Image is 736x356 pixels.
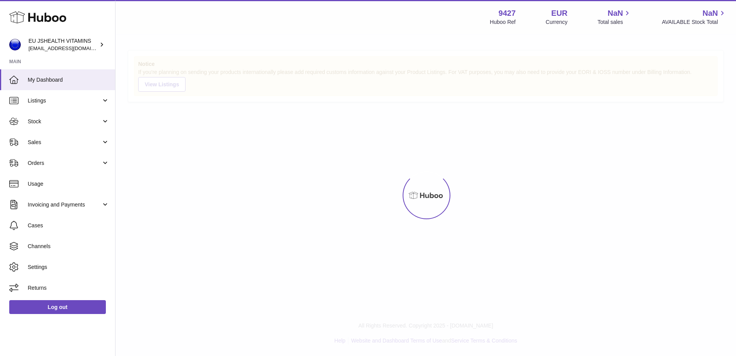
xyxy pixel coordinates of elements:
span: My Dashboard [28,76,109,84]
span: [EMAIL_ADDRESS][DOMAIN_NAME] [28,45,113,51]
span: Stock [28,118,101,125]
div: Currency [546,18,568,26]
span: AVAILABLE Stock Total [662,18,727,26]
span: Invoicing and Payments [28,201,101,208]
span: NaN [703,8,718,18]
span: Listings [28,97,101,104]
span: NaN [607,8,623,18]
a: NaN Total sales [597,8,632,26]
div: EU JSHEALTH VITAMINS [28,37,98,52]
span: Returns [28,284,109,292]
span: Orders [28,160,101,167]
span: Total sales [597,18,632,26]
strong: EUR [551,8,567,18]
span: Usage [28,180,109,188]
img: internalAdmin-9427@internal.huboo.com [9,39,21,50]
a: Log out [9,300,106,314]
span: Cases [28,222,109,229]
div: Huboo Ref [490,18,516,26]
span: Settings [28,264,109,271]
span: Sales [28,139,101,146]
strong: 9427 [498,8,516,18]
a: NaN AVAILABLE Stock Total [662,8,727,26]
span: Channels [28,243,109,250]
